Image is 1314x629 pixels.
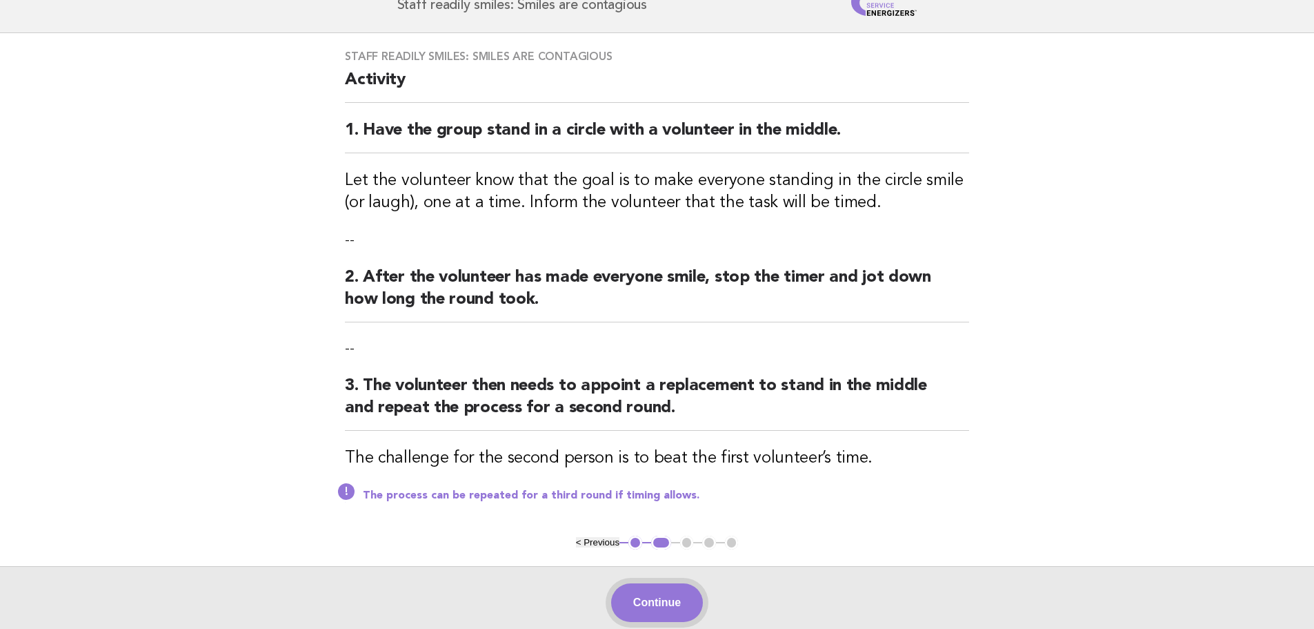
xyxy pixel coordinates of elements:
[345,231,969,250] p: --
[345,170,969,214] h3: Let the volunteer know that the goal is to make everyone standing in the circle smile (or laugh),...
[345,119,969,153] h2: 1. Have the group stand in a circle with a volunteer in the middle.
[345,375,969,431] h2: 3. The volunteer then needs to appoint a replacement to stand in the middle and repeat the proces...
[363,489,969,503] p: The process can be repeated for a third round if timing allows.
[628,536,642,550] button: 1
[345,447,969,470] h3: The challenge for the second person is to beat the first volunteer’s time.
[611,583,703,622] button: Continue
[651,536,671,550] button: 2
[345,50,969,64] h3: Staff readily smiles: Smiles are contagious
[345,69,969,103] h2: Activity
[345,267,969,322] h2: 2. After the volunteer has made everyone smile, stop the timer and jot down how long the round took.
[576,537,619,548] button: < Previous
[345,339,969,358] p: --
